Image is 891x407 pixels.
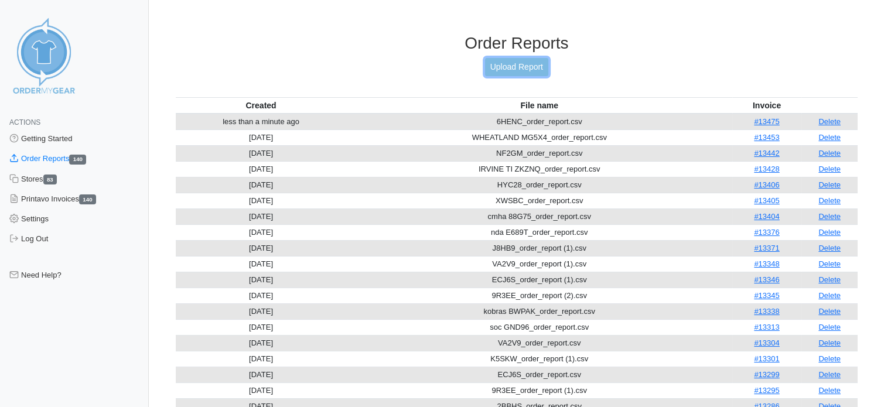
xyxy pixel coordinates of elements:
td: J8HB9_order_report (1).csv [347,240,732,256]
td: nda E689T_order_report.csv [347,224,732,240]
a: #13348 [754,259,779,268]
td: WHEATLAND MG5X4_order_report.csv [347,129,732,145]
td: kobras BWPAK_order_report.csv [347,303,732,319]
a: #13475 [754,117,779,126]
a: Delete [818,117,841,126]
span: 140 [79,194,96,204]
td: [DATE] [176,351,347,367]
td: [DATE] [176,272,347,288]
span: Actions [9,118,40,126]
td: VA2V9_order_report (1).csv [347,256,732,272]
td: NF2GM_order_report.csv [347,145,732,161]
a: Delete [818,354,841,363]
td: [DATE] [176,382,347,398]
a: Delete [818,133,841,142]
a: Delete [818,244,841,252]
a: Delete [818,338,841,347]
a: #13406 [754,180,779,189]
td: K5SKW_order_report (1).csv [347,351,732,367]
span: 140 [69,155,86,165]
a: Delete [818,259,841,268]
td: ECJ6S_order_report.csv [347,367,732,382]
td: XWSBC_order_report.csv [347,193,732,208]
td: HYC28_order_report.csv [347,177,732,193]
a: Delete [818,275,841,284]
a: #13301 [754,354,779,363]
h3: Order Reports [176,33,858,53]
td: less than a minute ago [176,114,347,130]
a: Delete [818,291,841,300]
td: 6HENC_order_report.csv [347,114,732,130]
td: [DATE] [176,193,347,208]
td: [DATE] [176,145,347,161]
a: Delete [818,212,841,221]
th: Created [176,97,347,114]
a: #13376 [754,228,779,237]
td: ECJ6S_order_report (1).csv [347,272,732,288]
td: [DATE] [176,288,347,303]
td: [DATE] [176,367,347,382]
a: Delete [818,370,841,379]
a: #13304 [754,338,779,347]
td: soc GND96_order_report.csv [347,319,732,335]
td: [DATE] [176,177,347,193]
a: #13299 [754,370,779,379]
a: #13428 [754,165,779,173]
td: [DATE] [176,303,347,319]
td: [DATE] [176,335,347,351]
a: Delete [818,180,841,189]
a: Delete [818,307,841,316]
a: #13338 [754,307,779,316]
span: 83 [43,175,57,184]
a: #13346 [754,275,779,284]
td: [DATE] [176,256,347,272]
td: [DATE] [176,129,347,145]
a: Delete [818,228,841,237]
a: #13313 [754,323,779,331]
td: [DATE] [176,161,347,177]
a: Delete [818,196,841,205]
a: Delete [818,165,841,173]
a: #13295 [754,386,779,395]
td: IRVINE TI ZKZNQ_order_report.csv [347,161,732,177]
a: Delete [818,323,841,331]
a: #13371 [754,244,779,252]
a: #13345 [754,291,779,300]
td: cmha 88G75_order_report.csv [347,208,732,224]
a: #13442 [754,149,779,158]
th: File name [347,97,732,114]
th: Invoice [732,97,801,114]
td: [DATE] [176,224,347,240]
td: [DATE] [176,240,347,256]
td: VA2V9_order_report.csv [347,335,732,351]
a: #13453 [754,133,779,142]
td: 9R3EE_order_report (2).csv [347,288,732,303]
a: #13405 [754,196,779,205]
a: Delete [818,149,841,158]
td: [DATE] [176,319,347,335]
td: 9R3EE_order_report (1).csv [347,382,732,398]
a: Upload Report [485,58,548,76]
a: #13404 [754,212,779,221]
a: Delete [818,386,841,395]
td: [DATE] [176,208,347,224]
